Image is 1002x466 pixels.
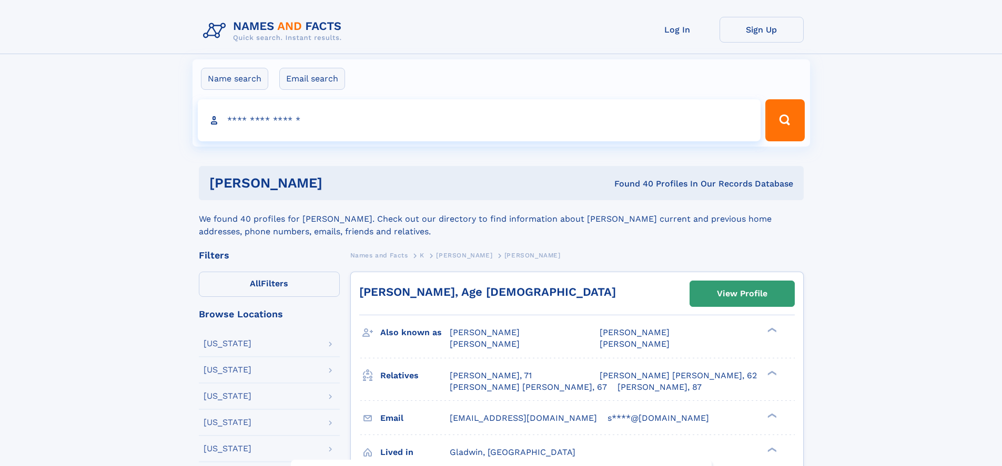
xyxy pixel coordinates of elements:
div: [US_STATE] [204,366,251,374]
a: [PERSON_NAME], Age [DEMOGRAPHIC_DATA] [359,285,616,298]
div: [US_STATE] [204,392,251,400]
span: [EMAIL_ADDRESS][DOMAIN_NAME] [450,413,597,423]
span: [PERSON_NAME] [450,339,520,349]
span: K [420,252,424,259]
div: [US_STATE] [204,444,251,453]
img: Logo Names and Facts [199,17,350,45]
div: View Profile [717,282,767,306]
h3: Lived in [380,443,450,461]
span: All [250,278,261,288]
a: Log In [635,17,720,43]
div: We found 40 profiles for [PERSON_NAME]. Check out our directory to find information about [PERSON... [199,200,804,238]
div: ❯ [765,446,777,453]
div: Filters [199,251,340,260]
span: Gladwin, [GEOGRAPHIC_DATA] [450,447,575,457]
button: Search Button [765,99,804,141]
a: Names and Facts [350,248,408,262]
span: [PERSON_NAME] [600,327,670,337]
div: Found 40 Profiles In Our Records Database [468,178,793,190]
span: [PERSON_NAME] [436,252,492,259]
span: [PERSON_NAME] [504,252,561,259]
div: ❯ [765,412,777,419]
h3: Also known as [380,324,450,341]
input: search input [198,99,761,141]
a: Sign Up [720,17,804,43]
label: Filters [199,272,340,297]
div: [US_STATE] [204,339,251,348]
div: Browse Locations [199,309,340,319]
a: View Profile [690,281,794,306]
a: [PERSON_NAME], 71 [450,370,532,381]
div: ❯ [765,369,777,376]
a: [PERSON_NAME], 87 [618,381,702,393]
div: [US_STATE] [204,418,251,427]
div: ❯ [765,327,777,334]
span: [PERSON_NAME] [600,339,670,349]
h3: Email [380,409,450,427]
h1: [PERSON_NAME] [209,177,469,190]
span: [PERSON_NAME] [450,327,520,337]
a: K [420,248,424,262]
a: [PERSON_NAME] [436,248,492,262]
a: [PERSON_NAME] [PERSON_NAME], 67 [450,381,607,393]
a: [PERSON_NAME] [PERSON_NAME], 62 [600,370,757,381]
label: Name search [201,68,268,90]
h3: Relatives [380,367,450,385]
label: Email search [279,68,345,90]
